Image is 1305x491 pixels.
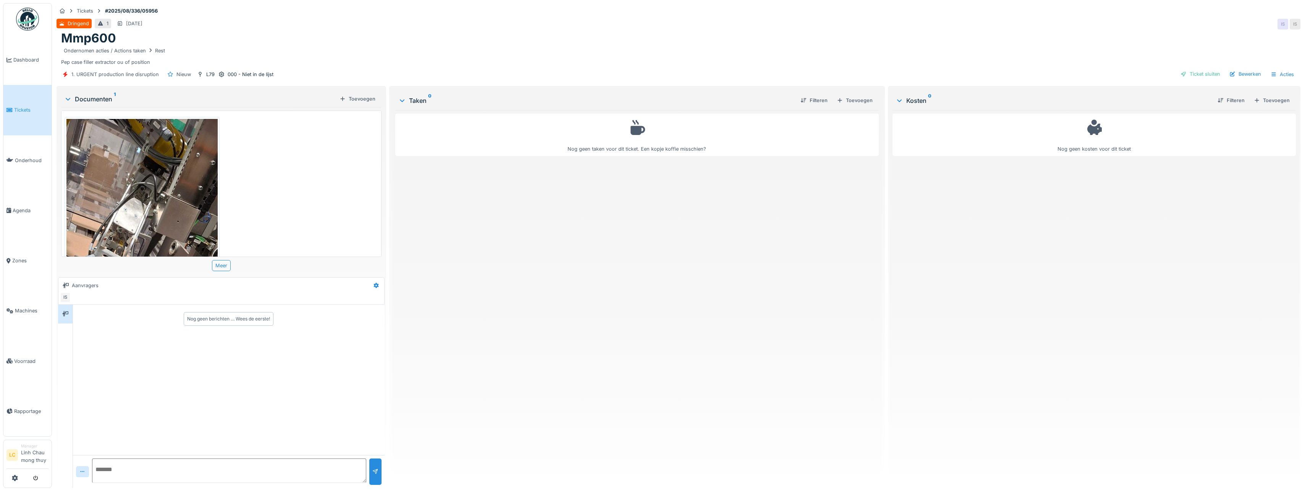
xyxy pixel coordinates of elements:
[14,106,49,114] span: Tickets
[3,85,52,135] a: Tickets
[12,257,49,264] span: Zones
[3,386,52,436] a: Rapportage
[3,35,52,85] a: Dashboard
[336,94,378,104] div: Toevoegen
[3,236,52,286] a: Zones
[797,95,831,106] div: Filteren
[428,96,432,105] sup: 0
[6,443,49,469] a: LC ManagerLinh Chau mong thuy
[3,185,52,236] a: Agenda
[400,117,874,153] div: Nog geen taken voor dit ticket. Een kopje koffie misschien?
[206,71,215,78] div: L79
[13,56,49,63] span: Dashboard
[1226,69,1264,79] div: Bewerken
[66,119,218,447] img: zi7vts0kox97rw4ge3tcp0jywrt7
[15,307,49,314] span: Machines
[21,443,49,449] div: Manager
[897,117,1291,153] div: Nog geen kosten voor dit ticket
[64,94,336,104] div: Documenten
[1177,69,1223,79] div: Ticket sluiten
[398,96,794,105] div: Taken
[13,207,49,214] span: Agenda
[1290,19,1300,29] div: IS
[1267,69,1297,80] div: Acties
[212,260,231,271] div: Meer
[14,358,49,365] span: Voorraad
[16,8,39,31] img: Badge_color-CXgf-gQk.svg
[61,31,116,46] h1: Mmp600
[6,449,18,461] li: LC
[71,71,159,78] div: 1. URGENT production line disruption
[126,20,142,27] div: [DATE]
[77,7,93,15] div: Tickets
[3,135,52,185] a: Onderhoud
[3,286,52,336] a: Machines
[107,20,108,27] div: 1
[896,96,1211,105] div: Kosten
[68,20,89,27] div: Dringend
[72,282,99,289] div: Aanvragers
[60,292,71,303] div: IS
[834,95,876,106] div: Toevoegen
[928,96,931,105] sup: 0
[21,443,49,467] li: Linh Chau mong thuy
[15,157,49,164] span: Onderhoud
[102,7,161,15] strong: #2025/08/336/05956
[1214,95,1248,106] div: Filteren
[61,46,1296,66] div: Pep case filler extractor ou of position
[176,71,191,78] div: Nieuw
[1251,95,1293,106] div: Toevoegen
[187,315,270,322] div: Nog geen berichten … Wees de eerste!
[14,408,49,415] span: Rapportage
[114,94,116,104] sup: 1
[3,336,52,386] a: Voorraad
[64,47,165,54] div: Ondernomen acties / Actions taken Rest
[1278,19,1288,29] div: IS
[228,71,273,78] div: 000 - Niet in de lijst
